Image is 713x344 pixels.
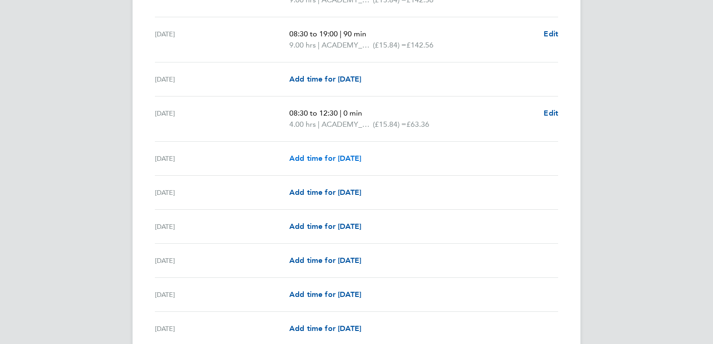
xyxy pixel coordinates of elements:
[155,187,289,198] div: [DATE]
[289,323,361,334] a: Add time for [DATE]
[340,109,342,117] span: |
[155,221,289,232] div: [DATE]
[322,40,373,51] span: ACADEMY_SESSIONAL_COACH
[289,255,361,266] a: Add time for [DATE]
[289,120,316,129] span: 4.00 hrs
[318,120,320,129] span: |
[155,323,289,334] div: [DATE]
[155,255,289,266] div: [DATE]
[544,28,558,40] a: Edit
[289,154,361,163] span: Add time for [DATE]
[343,109,362,117] span: 0 min
[322,119,373,130] span: ACADEMY_SESSIONAL_COACH
[289,29,338,38] span: 08:30 to 19:00
[318,41,320,49] span: |
[406,120,429,129] span: £63.36
[289,187,361,198] a: Add time for [DATE]
[155,108,289,130] div: [DATE]
[544,109,558,117] span: Edit
[289,221,361,232] a: Add time for [DATE]
[373,41,406,49] span: (£15.84) =
[155,28,289,51] div: [DATE]
[373,120,406,129] span: (£15.84) =
[289,290,361,299] span: Add time for [DATE]
[155,74,289,85] div: [DATE]
[289,188,361,197] span: Add time for [DATE]
[544,29,558,38] span: Edit
[406,41,433,49] span: £142.56
[289,75,361,83] span: Add time for [DATE]
[155,289,289,300] div: [DATE]
[289,41,316,49] span: 9.00 hrs
[289,222,361,231] span: Add time for [DATE]
[155,153,289,164] div: [DATE]
[343,29,366,38] span: 90 min
[289,74,361,85] a: Add time for [DATE]
[289,109,338,117] span: 08:30 to 12:30
[289,256,361,265] span: Add time for [DATE]
[289,324,361,333] span: Add time for [DATE]
[289,289,361,300] a: Add time for [DATE]
[289,153,361,164] a: Add time for [DATE]
[340,29,342,38] span: |
[544,108,558,119] a: Edit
